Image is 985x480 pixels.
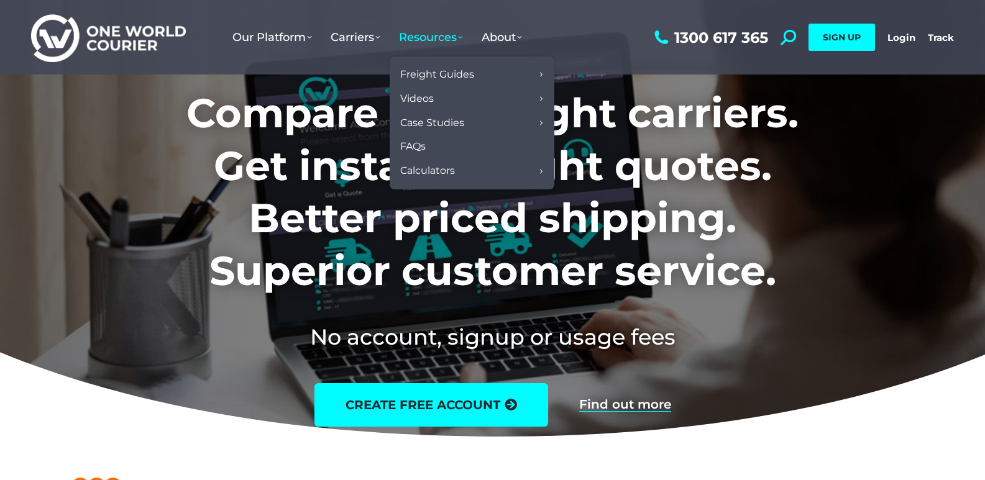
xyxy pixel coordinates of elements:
span: About [482,30,522,44]
a: About [472,18,531,57]
a: Calculators [396,159,548,183]
a: 1300 617 365 [651,30,768,45]
a: create free account [314,383,548,427]
span: FAQs [400,140,426,153]
a: Freight Guides [396,63,548,87]
a: Track [928,32,954,43]
span: Our Platform [232,30,312,44]
span: Freight Guides [400,68,474,81]
span: Resources [399,30,463,44]
a: Login [887,32,915,43]
span: Calculators [400,165,455,178]
a: Case Studies [396,111,548,135]
a: Our Platform [223,18,321,57]
span: Videos [400,93,434,106]
h1: Compare top freight carriers. Get instant freight quotes. Better priced shipping. Superior custom... [104,87,881,297]
img: One World Courier [31,12,186,63]
span: Carriers [331,30,380,44]
span: SIGN UP [823,32,861,43]
span: Case Studies [400,117,464,130]
a: SIGN UP [809,24,875,51]
a: Resources [390,18,472,57]
a: Videos [396,87,548,111]
h2: No account, signup or usage fees [104,322,881,352]
a: FAQs [396,135,548,159]
a: Find out more [579,398,671,412]
a: Carriers [321,18,390,57]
